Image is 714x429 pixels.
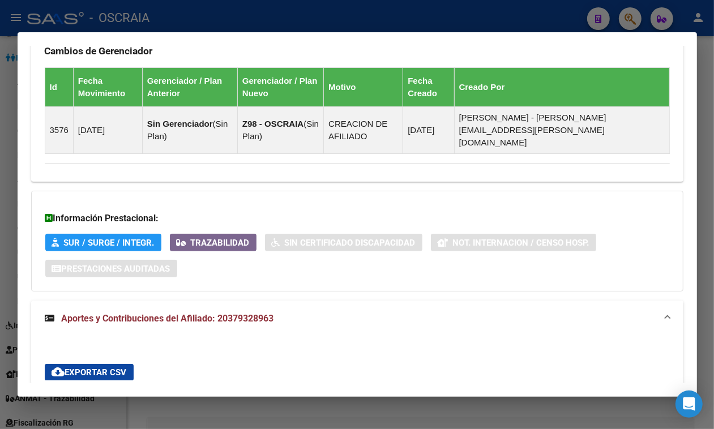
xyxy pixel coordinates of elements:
[147,119,213,128] strong: Sin Gerenciador
[52,365,65,379] mat-icon: cloud_download
[170,234,256,251] button: Trazabilidad
[237,67,323,106] th: Gerenciador / Plan Nuevo
[454,106,669,153] td: [PERSON_NAME] - [PERSON_NAME][EMAIL_ADDRESS][PERSON_NAME][DOMAIN_NAME]
[45,260,177,277] button: Prestaciones Auditadas
[45,212,669,225] h3: Información Prestacional:
[45,364,134,381] button: Exportar CSV
[285,238,416,248] span: Sin Certificado Discapacidad
[142,67,237,106] th: Gerenciador / Plan Anterior
[45,234,161,251] button: SUR / SURGE / INTEGR.
[431,234,596,251] button: Not. Internacion / Censo Hosp.
[45,67,73,106] th: Id
[324,106,403,153] td: CREACION DE AFILIADO
[142,106,237,153] td: ( )
[62,264,170,274] span: Prestaciones Auditadas
[73,106,142,153] td: [DATE]
[242,119,303,128] strong: Z98 - OSCRAIA
[64,238,155,248] span: SUR / SURGE / INTEGR.
[403,67,454,106] th: Fecha Creado
[191,238,250,248] span: Trazabilidad
[454,67,669,106] th: Creado Por
[52,367,127,377] span: Exportar CSV
[147,119,228,141] span: Sin Plan
[31,301,683,337] mat-expansion-panel-header: Aportes y Contribuciones del Afiliado: 20379328963
[73,67,142,106] th: Fecha Movimiento
[62,313,274,324] span: Aportes y Contribuciones del Afiliado: 20379328963
[45,106,73,153] td: 3576
[453,238,589,248] span: Not. Internacion / Censo Hosp.
[324,67,403,106] th: Motivo
[45,45,670,57] h3: Cambios de Gerenciador
[237,106,323,153] td: ( )
[265,234,422,251] button: Sin Certificado Discapacidad
[242,119,319,141] span: Sin Plan
[675,391,703,418] div: Open Intercom Messenger
[403,106,454,153] td: [DATE]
